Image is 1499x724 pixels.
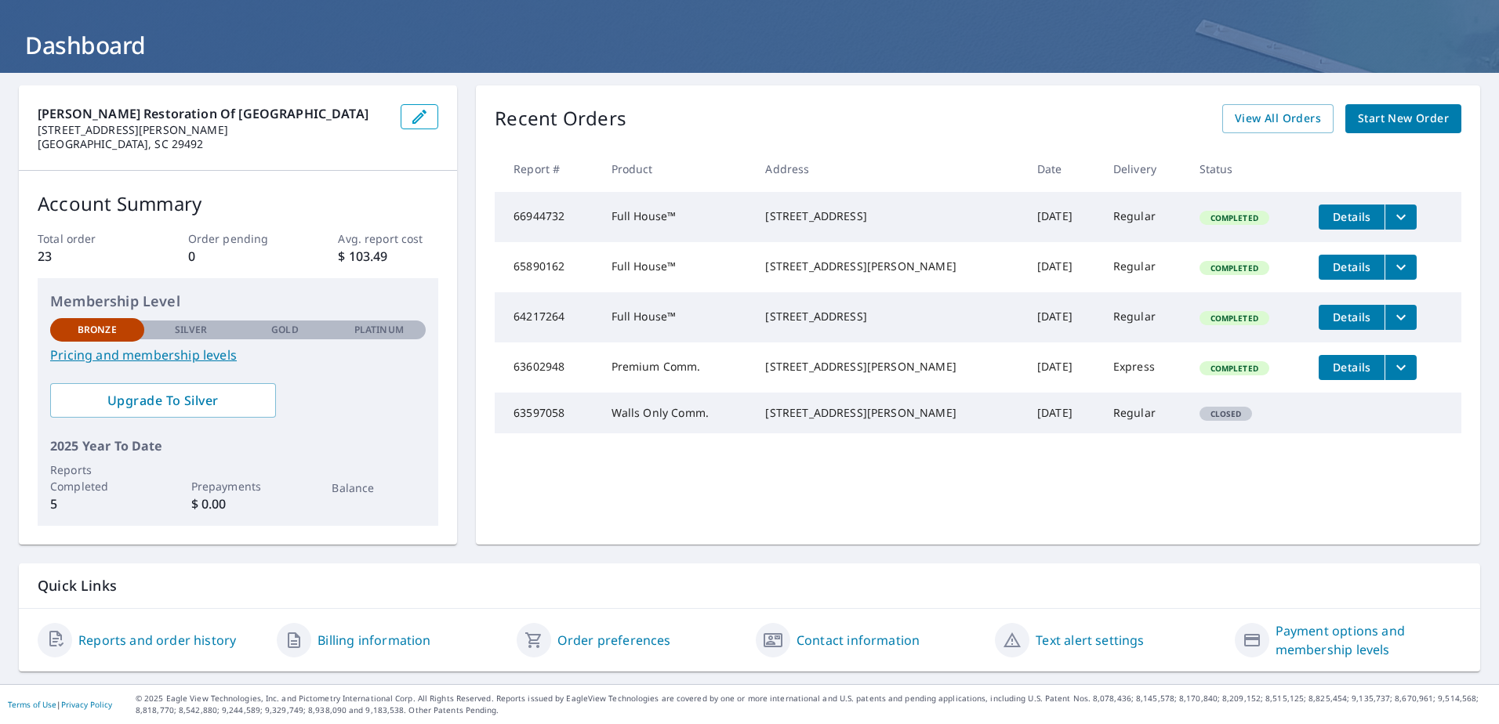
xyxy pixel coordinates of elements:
[1319,355,1385,380] button: detailsBtn-63602948
[1025,242,1101,292] td: [DATE]
[191,478,285,494] p: Prepayments
[61,699,112,710] a: Privacy Policy
[1319,305,1385,330] button: detailsBtn-64217264
[753,146,1025,192] th: Address
[1101,146,1187,192] th: Delivery
[1328,259,1375,274] span: Details
[599,192,753,242] td: Full House™
[557,631,671,650] a: Order preferences
[1201,313,1268,324] span: Completed
[1385,305,1417,330] button: filesDropdownBtn-64217264
[1201,262,1268,273] span: Completed
[599,242,753,292] td: Full House™
[1101,242,1187,292] td: Regular
[78,631,236,650] a: Reports and order history
[19,29,1480,61] h1: Dashboard
[1385,355,1417,380] button: filesDropdownBtn-63602948
[495,242,598,292] td: 65890162
[38,104,388,123] p: [PERSON_NAME] Restoration of [GEOGRAPHIC_DATA]
[599,393,753,433] td: Walls Only Comm.
[1101,342,1187,393] td: Express
[188,247,289,266] p: 0
[1385,205,1417,230] button: filesDropdownBtn-66944732
[495,342,598,393] td: 63602948
[50,383,276,418] a: Upgrade To Silver
[1276,621,1461,659] a: Payment options and membership levels
[191,494,285,513] p: $ 0.00
[38,190,438,218] p: Account Summary
[1345,104,1461,133] a: Start New Order
[8,700,112,709] p: |
[271,323,298,337] p: Gold
[50,436,426,455] p: 2025 Year To Date
[8,699,56,710] a: Terms of Use
[765,405,1012,421] div: [STREET_ADDRESS][PERSON_NAME]
[1328,310,1375,324] span: Details
[38,576,1461,595] p: Quick Links
[188,230,289,247] p: Order pending
[495,192,598,242] td: 66944732
[495,104,626,133] p: Recent Orders
[175,323,208,337] p: Silver
[338,230,438,247] p: Avg. report cost
[765,208,1012,224] div: [STREET_ADDRESS]
[1319,255,1385,280] button: detailsBtn-65890162
[38,230,138,247] p: Total order
[1025,146,1101,192] th: Date
[318,631,430,650] a: Billing information
[1025,393,1101,433] td: [DATE]
[50,346,426,364] a: Pricing and membership levels
[1187,146,1307,192] th: Status
[1101,192,1187,242] td: Regular
[599,292,753,342] td: Full House™
[136,693,1491,716] p: © 2025 Eagle View Technologies, Inc. and Pictometry International Corp. All Rights Reserved. Repo...
[332,480,426,496] p: Balance
[50,494,144,513] p: 5
[50,462,144,494] p: Reports Completed
[1319,205,1385,230] button: detailsBtn-66944732
[1201,363,1268,374] span: Completed
[1025,342,1101,393] td: [DATE]
[38,247,138,266] p: 23
[1222,104,1334,133] a: View All Orders
[495,393,598,433] td: 63597058
[599,342,753,393] td: Premium Comm.
[1036,631,1144,650] a: Text alert settings
[1358,109,1449,129] span: Start New Order
[1025,192,1101,242] td: [DATE]
[765,259,1012,274] div: [STREET_ADDRESS][PERSON_NAME]
[1328,209,1375,224] span: Details
[599,146,753,192] th: Product
[50,291,426,312] p: Membership Level
[1101,393,1187,433] td: Regular
[765,309,1012,324] div: [STREET_ADDRESS]
[63,392,263,409] span: Upgrade To Silver
[38,123,388,137] p: [STREET_ADDRESS][PERSON_NAME]
[1101,292,1187,342] td: Regular
[354,323,404,337] p: Platinum
[1201,408,1251,419] span: Closed
[495,146,598,192] th: Report #
[1235,109,1321,129] span: View All Orders
[78,323,117,337] p: Bronze
[1385,255,1417,280] button: filesDropdownBtn-65890162
[797,631,920,650] a: Contact information
[1328,360,1375,375] span: Details
[495,292,598,342] td: 64217264
[38,137,388,151] p: [GEOGRAPHIC_DATA], SC 29492
[338,247,438,266] p: $ 103.49
[1201,212,1268,223] span: Completed
[1025,292,1101,342] td: [DATE]
[765,359,1012,375] div: [STREET_ADDRESS][PERSON_NAME]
